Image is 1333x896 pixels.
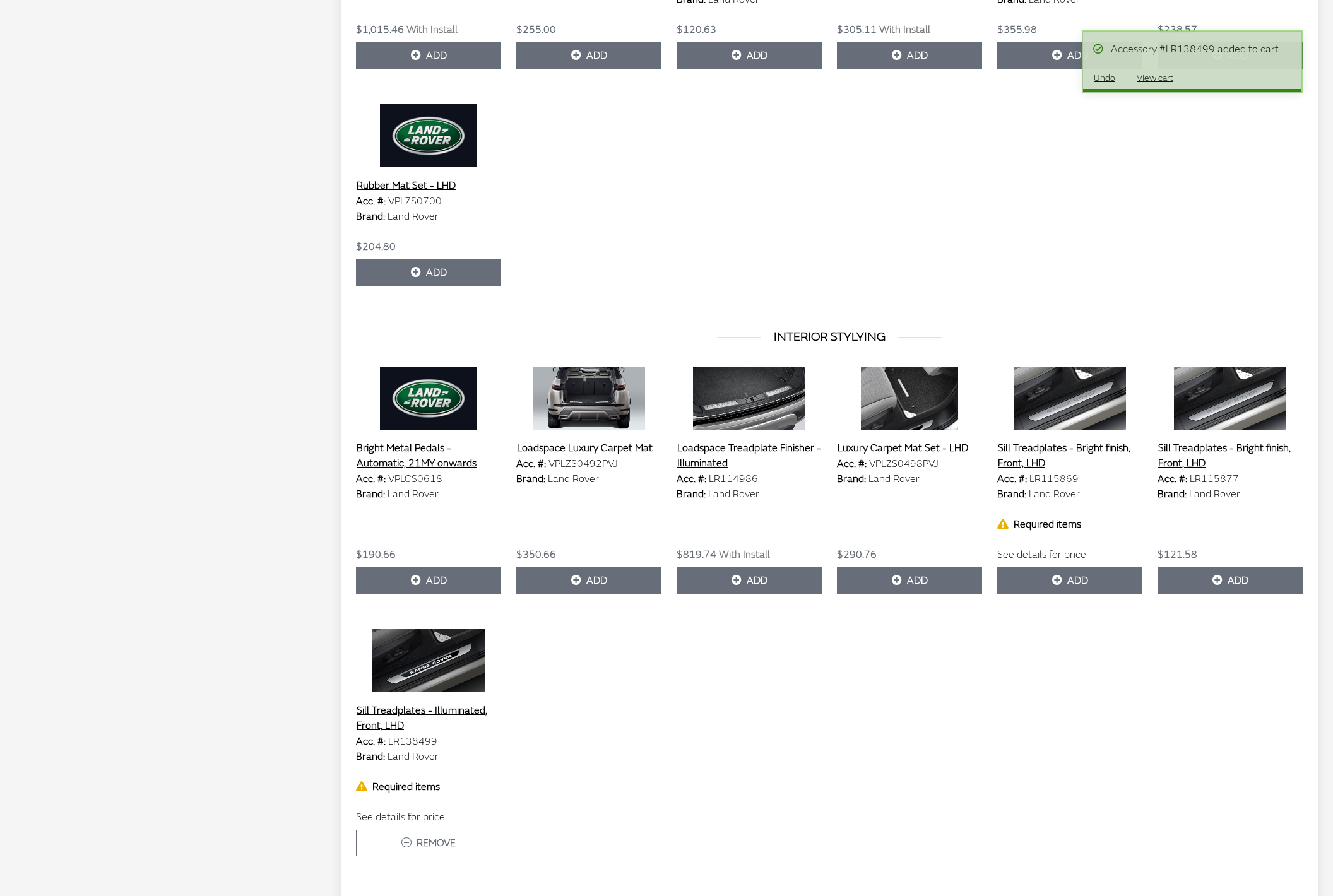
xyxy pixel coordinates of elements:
label: Brand: [677,486,706,502]
span: Land Rover [388,210,439,223]
label: Acc. #: [997,471,1027,486]
span: Land Rover [1029,488,1080,500]
label: See details for price [997,547,1086,562]
label: Acc. #: [356,194,386,209]
label: Brand: [837,471,866,486]
span: $204.80 [356,240,396,253]
span: With Install [719,548,770,561]
span: $290.76 [837,548,877,561]
button: Add [516,42,661,69]
span: Land Rover [708,488,759,500]
span: $355.98 [997,23,1037,36]
span: $255.00 [516,23,556,36]
label: Acc. #: [356,471,386,486]
label: Brand: [997,486,1026,502]
button: Add [997,42,1142,69]
label: Acc. #: [1158,471,1187,486]
img: Image for Rubber Mat Set - LHD [356,104,501,167]
span: Land Rover [388,750,439,763]
span: $121.58 [1158,548,1197,561]
div: Required items [997,517,1142,532]
button: Add [1158,567,1303,594]
span: LR138499 [388,735,437,748]
span: VPLZS0492PVJ [548,457,618,470]
img: Image for Sill Treadplates - Bright finish, Front, LHD [997,367,1142,430]
label: Acc. #: [837,456,867,471]
button: Add [677,567,822,594]
label: Brand: [1158,486,1187,502]
img: Image for Bright Metal Pedals - Automatic, 21MY onwards [356,367,501,430]
button: Luxury Carpet Mat Set - LHD [837,440,969,456]
span: With Install [406,23,458,36]
button: Undo [1083,67,1126,89]
button: Sill Treadplates - Bright finish, Front, LHD [997,440,1142,471]
button: Sill Treadplates - Illuminated, Front, LHD [356,702,501,734]
h3: INTERIOR STYLYING [356,327,1303,346]
img: Image for Loadspace Treadplate Finisher - Illuminated [677,367,822,430]
span: VPLZS0700 [388,195,442,208]
button: Add [677,42,822,69]
button: Sill Treadplates - Bright finish, Front, LHD [1158,440,1303,471]
span: LR115877 [1190,473,1239,485]
span: $190.66 [356,548,396,561]
span: VPLZS0498PVJ [869,457,939,470]
button: Add [356,567,501,594]
span: $350.66 [516,548,556,561]
label: Brand: [356,749,385,764]
button: Add [516,567,661,594]
img: Image for Luxury Carpet Mat Set - LHD [837,367,982,430]
span: $238.57 [1158,23,1197,36]
label: Brand: [356,209,385,224]
label: Acc. #: [516,456,546,471]
span: $819.74 [677,548,716,561]
label: See details for price [356,810,445,825]
label: Brand: [516,471,545,486]
span: LR115869 [1029,473,1079,485]
button: Add [356,42,501,69]
img: Image for Sill Treadplates - Illuminated, Front, LHD [356,629,501,692]
button: Bright Metal Pedals - Automatic, 21MY onwards [356,440,501,471]
span: $305.11 [837,23,877,36]
span: $1,015.46 [356,23,404,36]
img: Image for Loadspace Luxury Carpet Mat [516,367,661,430]
img: Image for Sill Treadplates - Bright finish, Front, LHD [1158,367,1303,430]
label: Acc. #: [356,734,386,749]
button: Add [837,567,982,594]
span: $120.63 [677,23,716,36]
button: Loadspace Treadplate Finisher - Illuminated [677,440,822,471]
button: Add [356,259,501,286]
button: Remove [356,830,501,856]
span: LR114986 [709,473,758,485]
button: Loadspace Luxury Carpet Mat [516,440,653,456]
button: View cart [1126,67,1184,89]
span: Land Rover [388,488,439,500]
label: Brand: [356,486,385,502]
div: Required items [356,779,501,794]
div: Accessory #LR138499 added to cart. [1111,42,1289,57]
span: VPLCS0618 [388,473,442,485]
span: Land Rover [1189,488,1240,500]
span: With Install [879,23,930,36]
button: Add [997,567,1142,594]
span: Land Rover [548,473,599,485]
button: Add [837,42,982,69]
label: Acc. #: [677,471,706,486]
button: Rubber Mat Set - LHD [356,177,456,194]
span: Land Rover [868,473,920,485]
